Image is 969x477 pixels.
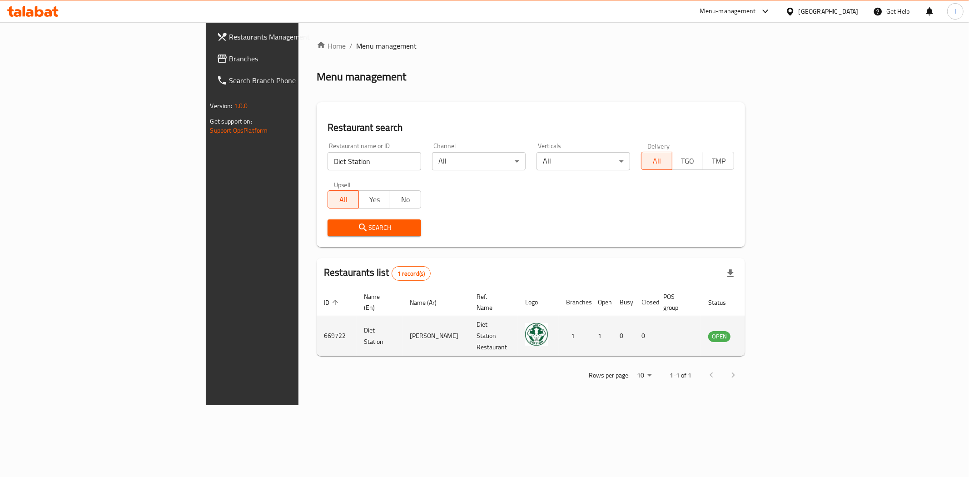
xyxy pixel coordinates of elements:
[328,219,421,236] button: Search
[229,31,360,42] span: Restaurants Management
[335,222,414,234] span: Search
[477,291,507,313] span: Ref. Name
[363,193,386,206] span: Yes
[229,75,360,86] span: Search Branch Phone
[403,316,469,356] td: [PERSON_NAME]
[432,152,526,170] div: All
[591,288,612,316] th: Open
[591,316,612,356] td: 1
[209,70,368,91] a: Search Branch Phone
[234,100,248,112] span: 1.0.0
[410,297,448,308] span: Name (Ar)
[358,190,390,209] button: Yes
[647,143,670,149] label: Delivery
[210,124,268,136] a: Support.OpsPlatform
[634,288,656,316] th: Closed
[641,152,672,170] button: All
[394,193,417,206] span: No
[954,6,956,16] span: I
[209,26,368,48] a: Restaurants Management
[707,154,730,168] span: TMP
[703,152,734,170] button: TMP
[332,193,355,206] span: All
[317,288,780,356] table: enhanced table
[324,266,431,281] h2: Restaurants list
[672,152,703,170] button: TGO
[676,154,700,168] span: TGO
[469,316,518,356] td: Diet Station Restaurant
[334,181,351,188] label: Upsell
[670,370,691,381] p: 1-1 of 1
[210,100,233,112] span: Version:
[392,266,431,281] div: Total records count
[663,291,690,313] span: POS group
[612,316,634,356] td: 0
[525,323,548,346] img: Diet Station
[612,288,634,316] th: Busy
[708,331,730,342] span: OPEN
[392,269,431,278] span: 1 record(s)
[357,316,403,356] td: Diet Station
[390,190,421,209] button: No
[720,263,741,284] div: Export file
[537,152,630,170] div: All
[633,369,655,383] div: Rows per page:
[518,288,559,316] th: Logo
[589,370,630,381] p: Rows per page:
[559,288,591,316] th: Branches
[324,297,341,308] span: ID
[708,297,738,308] span: Status
[328,190,359,209] button: All
[328,121,734,134] h2: Restaurant search
[634,316,656,356] td: 0
[229,53,360,64] span: Branches
[210,115,252,127] span: Get support on:
[559,316,591,356] td: 1
[317,40,745,51] nav: breadcrumb
[209,48,368,70] a: Branches
[700,6,756,17] div: Menu-management
[356,40,417,51] span: Menu management
[328,152,421,170] input: Search for restaurant name or ID..
[799,6,859,16] div: [GEOGRAPHIC_DATA]
[364,291,392,313] span: Name (En)
[645,154,669,168] span: All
